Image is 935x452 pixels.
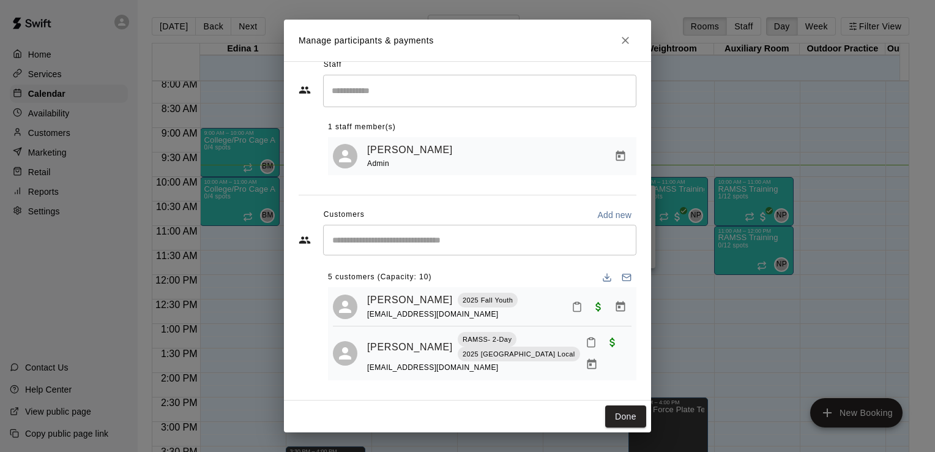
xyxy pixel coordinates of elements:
[367,159,389,168] span: Admin
[328,268,431,287] span: 5 customers (Capacity: 10)
[597,209,631,221] p: Add new
[367,142,453,158] a: [PERSON_NAME]
[605,405,646,428] button: Done
[581,353,603,375] button: Manage bookings & payment
[367,310,499,318] span: [EMAIL_ADDRESS][DOMAIN_NAME]
[333,144,357,168] div: Nick Pinkelman
[324,55,341,75] span: Staff
[592,205,636,225] button: Add new
[367,339,453,355] a: [PERSON_NAME]
[463,349,575,360] p: 2025 [GEOGRAPHIC_DATA] Local
[567,296,587,317] button: Mark attendance
[323,75,636,107] div: Search staff
[463,334,512,345] p: RAMSS- 2-Day
[587,301,609,311] span: Waived payment
[609,296,631,318] button: Manage bookings & payment
[299,234,311,246] svg: Customers
[597,268,617,287] button: Download list
[614,29,636,51] button: Close
[617,268,636,287] button: Email participants
[463,295,513,306] p: 2025 Fall Youth
[323,225,636,255] div: Start typing to search customers...
[299,34,434,47] p: Manage participants & payments
[324,205,365,225] span: Customers
[333,295,357,319] div: Aiden Pelatowski
[367,292,453,308] a: [PERSON_NAME]
[602,336,624,347] span: Paid with Credit
[299,84,311,96] svg: Staff
[581,332,602,353] button: Mark attendance
[328,118,396,137] span: 1 staff member(s)
[609,145,631,167] button: Manage bookings & payment
[333,341,357,366] div: Caleb Poeschl
[367,363,499,372] span: [EMAIL_ADDRESS][DOMAIN_NAME]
